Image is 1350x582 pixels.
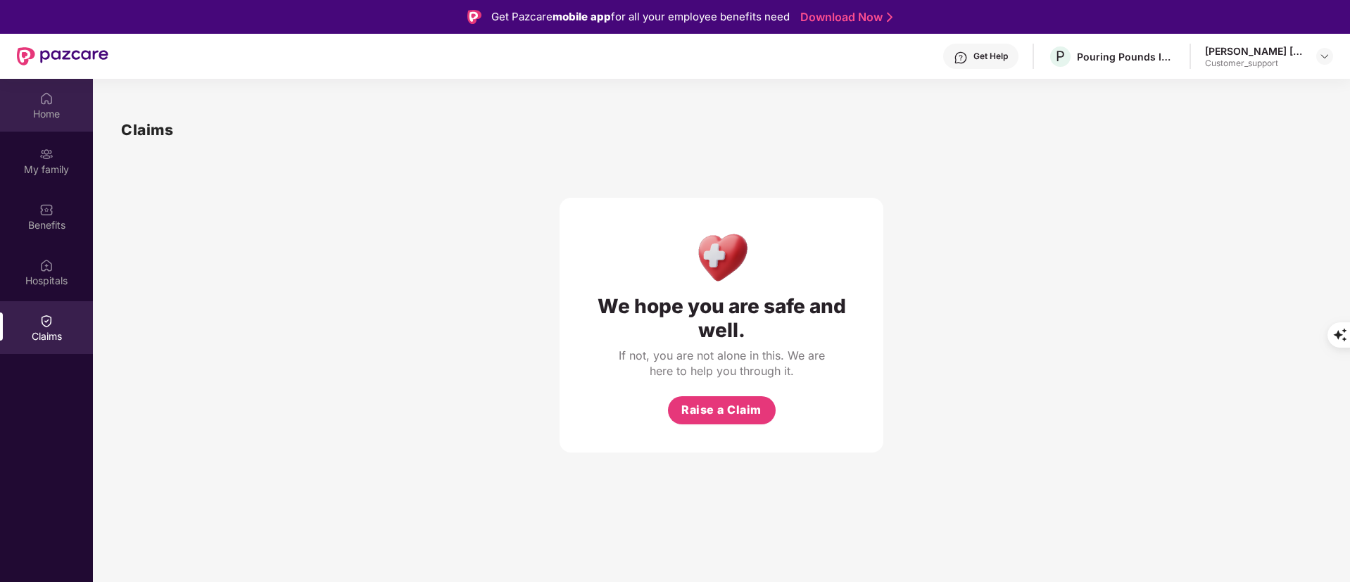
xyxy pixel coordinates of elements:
span: P [1056,48,1065,65]
a: Download Now [800,10,888,25]
img: svg+xml;base64,PHN2ZyBpZD0iRHJvcGRvd24tMzJ4MzIiIHhtbG5zPSJodHRwOi8vd3d3LnczLm9yZy8yMDAwL3N2ZyIgd2... [1319,51,1330,62]
img: svg+xml;base64,PHN2ZyBpZD0iSG9zcGl0YWxzIiB4bWxucz0iaHR0cDovL3d3dy53My5vcmcvMjAwMC9zdmciIHdpZHRoPS... [39,258,53,272]
div: Pouring Pounds India Pvt Ltd (CashKaro and EarnKaro) [1077,50,1175,63]
div: Get Help [973,51,1008,62]
strong: mobile app [553,10,611,23]
div: We hope you are safe and well. [588,294,855,342]
div: Get Pazcare for all your employee benefits need [491,8,790,25]
img: svg+xml;base64,PHN2ZyBpZD0iQmVuZWZpdHMiIHhtbG5zPSJodHRwOi8vd3d3LnczLm9yZy8yMDAwL3N2ZyIgd2lkdGg9Ij... [39,203,53,217]
img: svg+xml;base64,PHN2ZyBpZD0iSG9tZSIgeG1sbnM9Imh0dHA6Ly93d3cudzMub3JnLzIwMDAvc3ZnIiB3aWR0aD0iMjAiIG... [39,91,53,106]
div: If not, you are not alone in this. We are here to help you through it. [616,348,827,379]
img: Logo [467,10,481,24]
img: Health Care [691,226,752,287]
div: [PERSON_NAME] [PERSON_NAME] [1205,44,1304,58]
div: Customer_support [1205,58,1304,69]
h1: Claims [121,118,173,141]
button: Raise a Claim [668,396,776,424]
img: svg+xml;base64,PHN2ZyBpZD0iQ2xhaW0iIHhtbG5zPSJodHRwOi8vd3d3LnczLm9yZy8yMDAwL3N2ZyIgd2lkdGg9IjIwIi... [39,314,53,328]
img: Stroke [887,10,892,25]
img: svg+xml;base64,PHN2ZyB3aWR0aD0iMjAiIGhlaWdodD0iMjAiIHZpZXdCb3g9IjAgMCAyMCAyMCIgZmlsbD0ibm9uZSIgeG... [39,147,53,161]
span: Raise a Claim [681,401,762,419]
img: New Pazcare Logo [17,47,108,65]
img: svg+xml;base64,PHN2ZyBpZD0iSGVscC0zMngzMiIgeG1sbnM9Imh0dHA6Ly93d3cudzMub3JnLzIwMDAvc3ZnIiB3aWR0aD... [954,51,968,65]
